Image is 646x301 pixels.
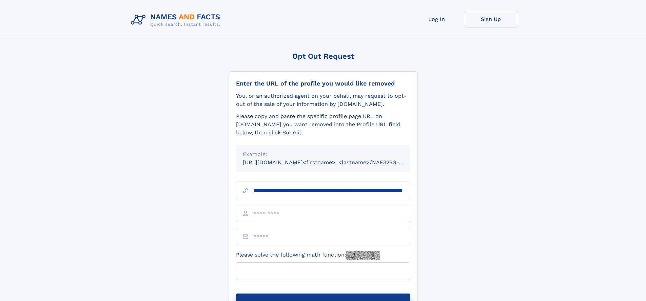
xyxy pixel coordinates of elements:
[128,11,226,29] img: Logo Names and Facts
[410,11,464,27] a: Log In
[236,80,410,87] div: Enter the URL of the profile you would like removed
[243,150,404,158] div: Example:
[236,251,380,260] label: Please solve the following math function:
[236,112,410,137] div: Please copy and paste the specific profile page URL on [DOMAIN_NAME] you want removed into the Pr...
[464,11,518,27] a: Sign Up
[243,159,423,166] small: [URL][DOMAIN_NAME]<firstname>_<lastname>/NAF325G-xxxxxxxx
[229,52,417,60] div: Opt Out Request
[236,92,410,108] div: You, or an authorized agent on your behalf, may request to opt-out of the sale of your informatio...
